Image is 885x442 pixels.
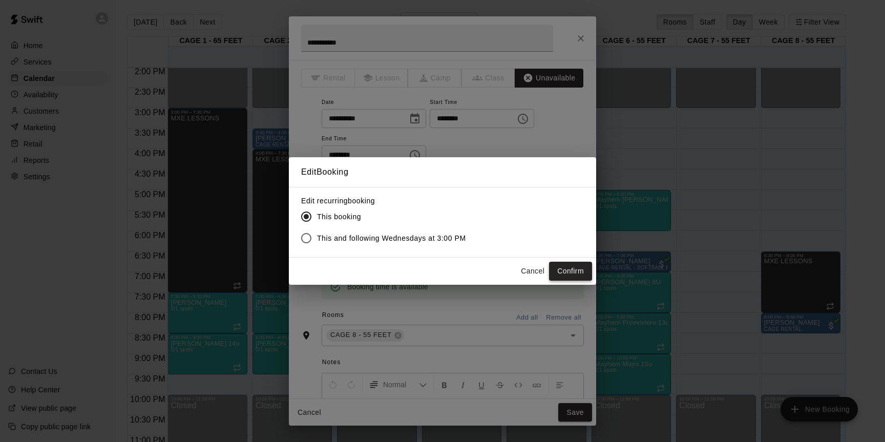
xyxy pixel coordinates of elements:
button: Confirm [549,262,592,281]
h2: Edit Booking [289,157,596,187]
span: This booking [317,212,361,222]
span: This and following Wednesdays at 3:00 PM [317,233,466,244]
label: Edit recurring booking [301,196,474,206]
button: Cancel [516,262,549,281]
